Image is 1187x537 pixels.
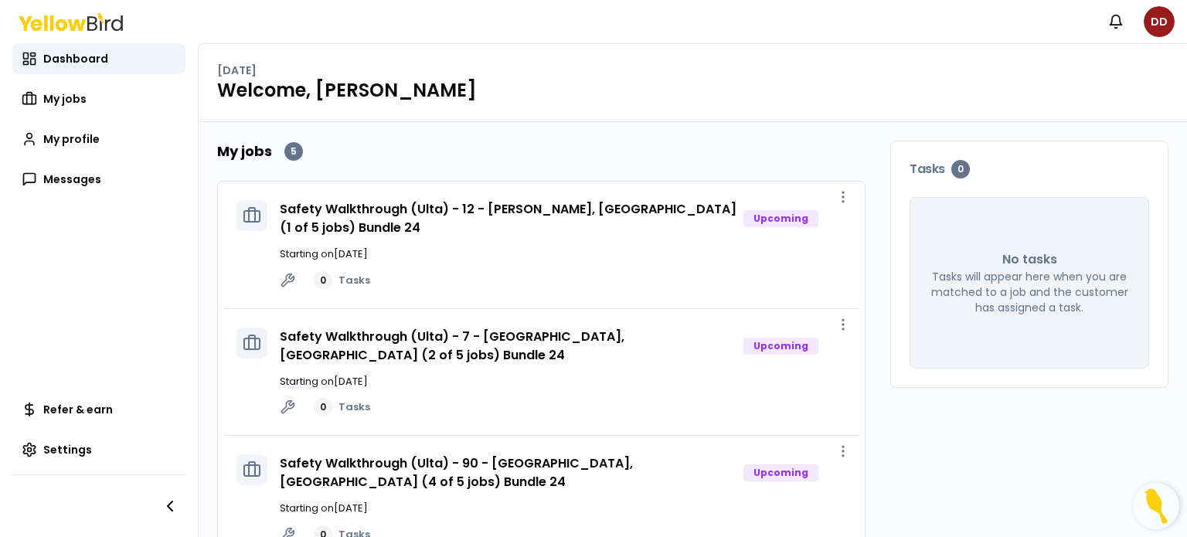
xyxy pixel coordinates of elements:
span: Messages [43,172,101,187]
span: DD [1144,6,1175,37]
a: 0Tasks [314,271,370,290]
div: Upcoming [743,338,818,355]
p: Tasks will appear here when you are matched to a job and the customer has assigned a task. [929,269,1130,315]
div: Upcoming [743,210,818,227]
h2: My jobs [217,141,272,162]
h3: Tasks [910,160,1149,178]
a: My profile [12,124,185,155]
div: 0 [314,271,332,290]
p: No tasks [1002,250,1057,269]
p: Starting on [DATE] [280,246,846,262]
a: Safety Walkthrough (Ulta) - 12 - [PERSON_NAME], [GEOGRAPHIC_DATA] (1 of 5 jobs) Bundle 24 [280,200,736,236]
button: Open Resource Center [1133,483,1179,529]
div: 0 [314,398,332,416]
div: 0 [951,160,970,178]
span: Refer & earn [43,402,113,417]
h1: Welcome, [PERSON_NAME] [217,78,1168,103]
span: My jobs [43,91,87,107]
p: [DATE] [217,63,257,78]
a: Refer & earn [12,394,185,425]
p: Starting on [DATE] [280,501,846,516]
p: Starting on [DATE] [280,374,846,389]
a: Settings [12,434,185,465]
a: 0Tasks [314,398,370,416]
div: Upcoming [743,464,818,481]
span: My profile [43,131,100,147]
a: Dashboard [12,43,185,74]
a: Safety Walkthrough (Ulta) - 90 - [GEOGRAPHIC_DATA], [GEOGRAPHIC_DATA] (4 of 5 jobs) Bundle 24 [280,454,633,491]
a: Messages [12,164,185,195]
span: Dashboard [43,51,108,66]
a: Safety Walkthrough (Ulta) - 7 - [GEOGRAPHIC_DATA], [GEOGRAPHIC_DATA] (2 of 5 jobs) Bundle 24 [280,328,624,364]
a: My jobs [12,83,185,114]
span: Settings [43,442,92,457]
div: 5 [284,142,303,161]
